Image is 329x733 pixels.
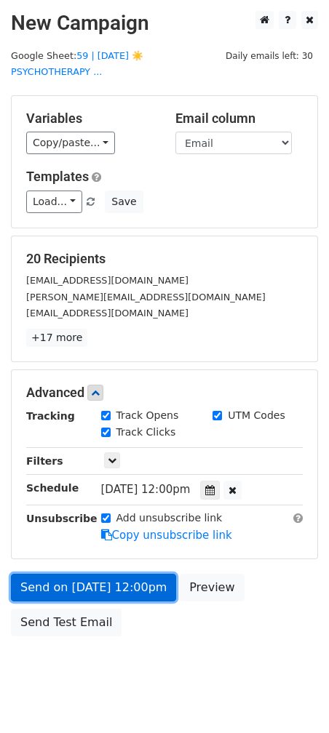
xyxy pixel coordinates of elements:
[116,510,223,526] label: Add unsubscribe link
[26,455,63,467] strong: Filters
[26,275,189,286] small: [EMAIL_ADDRESS][DOMAIN_NAME]
[175,111,303,127] h5: Email column
[101,529,232,542] a: Copy unsubscribe link
[26,169,89,184] a: Templates
[11,50,143,78] small: Google Sheet:
[26,308,189,319] small: [EMAIL_ADDRESS][DOMAIN_NAME]
[11,11,318,36] h2: New Campaign
[105,191,143,213] button: Save
[228,408,285,423] label: UTM Codes
[221,48,318,64] span: Daily emails left: 30
[256,663,329,733] iframe: Chat Widget
[26,329,87,347] a: +17 more
[221,50,318,61] a: Daily emails left: 30
[26,385,303,401] h5: Advanced
[26,251,303,267] h5: 20 Recipients
[11,574,176,601] a: Send on [DATE] 12:00pm
[26,111,154,127] h5: Variables
[26,292,266,303] small: [PERSON_NAME][EMAIL_ADDRESS][DOMAIN_NAME]
[26,410,75,422] strong: Tracking
[26,513,98,524] strong: Unsubscribe
[11,609,122,636] a: Send Test Email
[26,191,82,213] a: Load...
[116,425,176,440] label: Track Clicks
[101,483,191,496] span: [DATE] 12:00pm
[26,482,79,494] strong: Schedule
[26,132,115,154] a: Copy/paste...
[180,574,244,601] a: Preview
[11,50,143,78] a: 59 | [DATE] ☀️PSYCHOTHERAPY ...
[116,408,179,423] label: Track Opens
